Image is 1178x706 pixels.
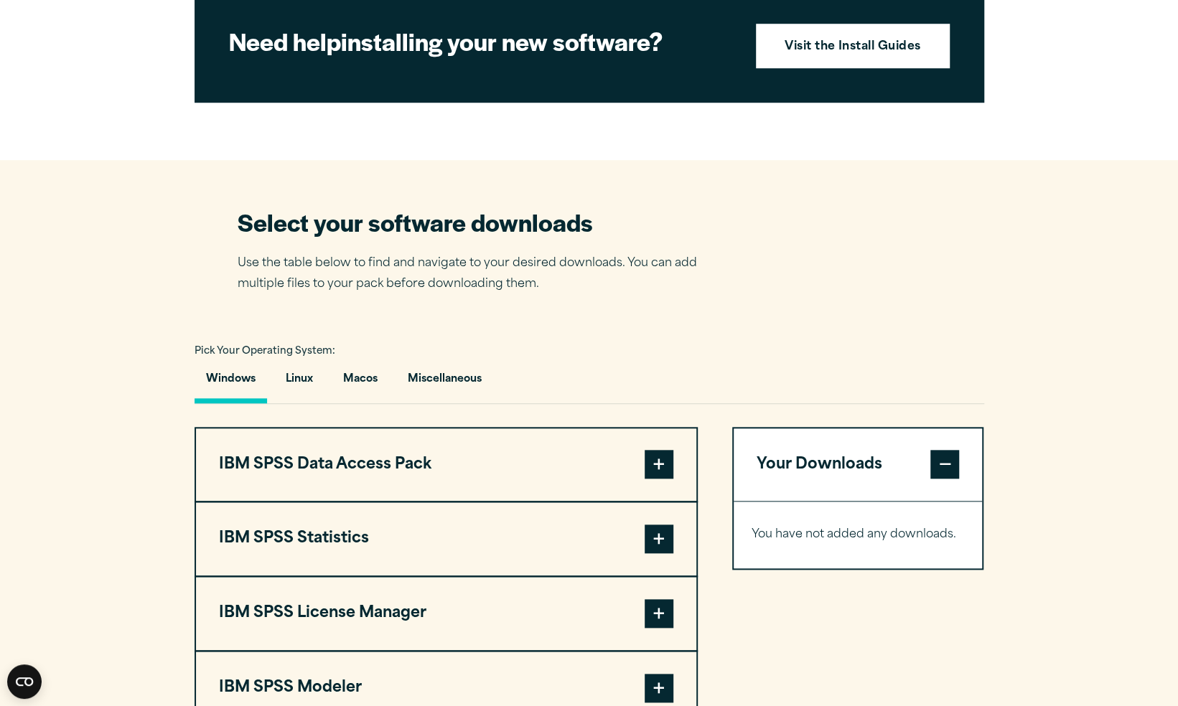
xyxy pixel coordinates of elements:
a: Visit the Install Guides [756,24,950,68]
button: IBM SPSS License Manager [196,577,696,650]
p: You have not added any downloads. [752,524,965,545]
p: Use the table below to find and navigate to your desired downloads. You can add multiple files to... [238,253,719,295]
button: Macos [332,362,389,403]
button: IBM SPSS Data Access Pack [196,428,696,502]
strong: Visit the Install Guides [785,38,921,57]
button: Miscellaneous [396,362,493,403]
span: Pick Your Operating System: [195,347,335,356]
button: Windows [195,362,267,403]
strong: Need help [229,24,341,58]
button: IBM SPSS Statistics [196,502,696,575]
button: Your Downloads [734,428,983,502]
div: Your Downloads [734,501,983,568]
h2: Select your software downloads [238,206,719,238]
button: Open CMP widget [7,664,42,699]
h2: installing your new software? [229,25,731,57]
button: Linux [274,362,324,403]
